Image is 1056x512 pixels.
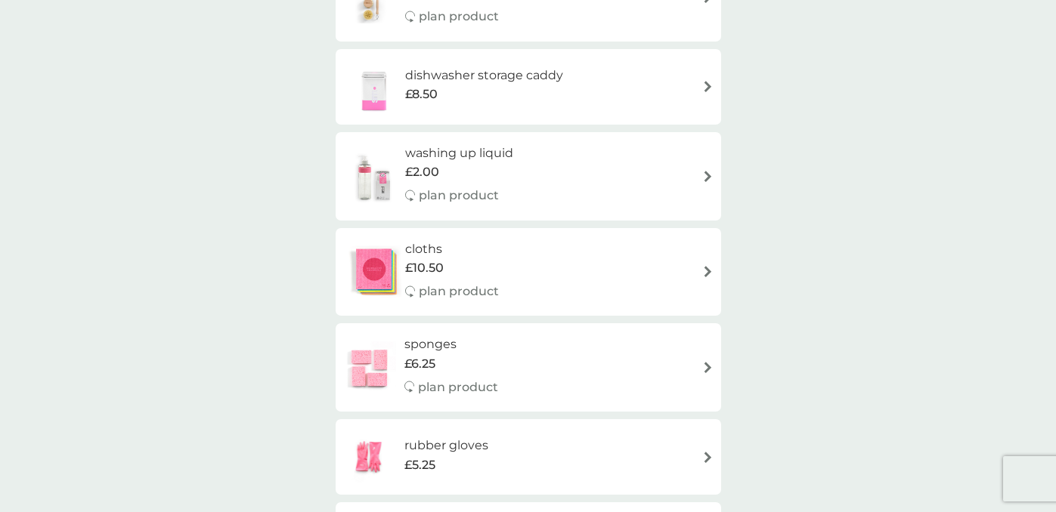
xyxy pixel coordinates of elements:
[419,186,499,205] p: plan product
[419,282,499,301] p: plan product
[343,150,405,202] img: washing up liquid
[405,258,444,278] span: £10.50
[405,239,499,259] h6: cloths
[419,7,499,26] p: plan product
[702,266,714,277] img: arrow right
[405,162,439,182] span: £2.00
[404,335,498,354] h6: sponges
[405,143,513,163] h6: washing up liquid
[404,354,435,374] span: £6.25
[343,60,405,113] img: dishwasher storage caddy
[404,455,435,475] span: £5.25
[702,171,714,182] img: arrow right
[702,81,714,92] img: arrow right
[702,362,714,373] img: arrow right
[343,341,396,394] img: sponges
[404,436,488,455] h6: rubber gloves
[418,378,498,397] p: plan product
[405,66,563,85] h6: dishwasher storage caddy
[343,245,405,298] img: cloths
[702,452,714,463] img: arrow right
[343,430,396,483] img: rubber gloves
[405,85,438,104] span: £8.50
